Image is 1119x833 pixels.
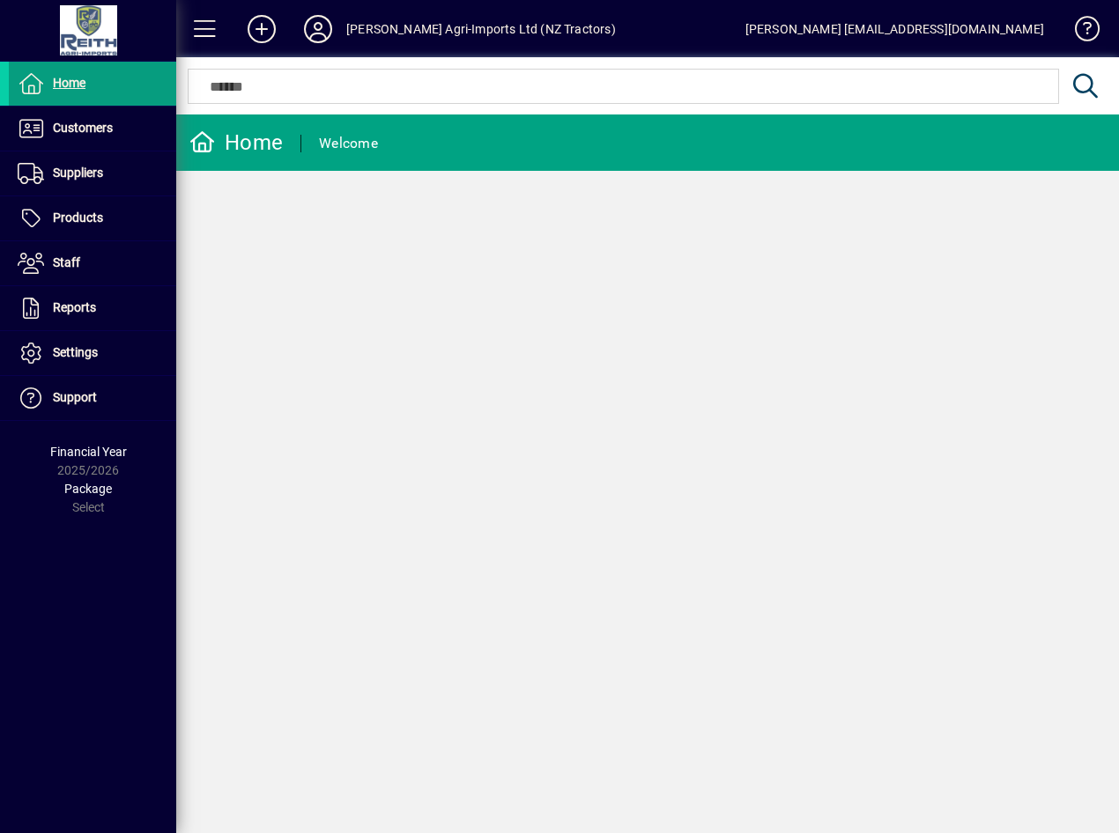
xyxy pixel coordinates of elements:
[53,345,98,359] span: Settings
[53,300,96,314] span: Reports
[9,331,176,375] a: Settings
[745,15,1044,43] div: [PERSON_NAME] [EMAIL_ADDRESS][DOMAIN_NAME]
[9,196,176,240] a: Products
[346,15,616,43] div: [PERSON_NAME] Agri-Imports Ltd (NZ Tractors)
[53,255,80,269] span: Staff
[233,13,290,45] button: Add
[50,445,127,459] span: Financial Year
[290,13,346,45] button: Profile
[53,76,85,90] span: Home
[64,482,112,496] span: Package
[189,129,283,157] div: Home
[53,210,103,225] span: Products
[53,390,97,404] span: Support
[9,286,176,330] a: Reports
[53,166,103,180] span: Suppliers
[319,129,378,158] div: Welcome
[9,151,176,195] a: Suppliers
[53,121,113,135] span: Customers
[9,376,176,420] a: Support
[9,241,176,285] a: Staff
[9,107,176,151] a: Customers
[1062,4,1097,61] a: Knowledge Base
